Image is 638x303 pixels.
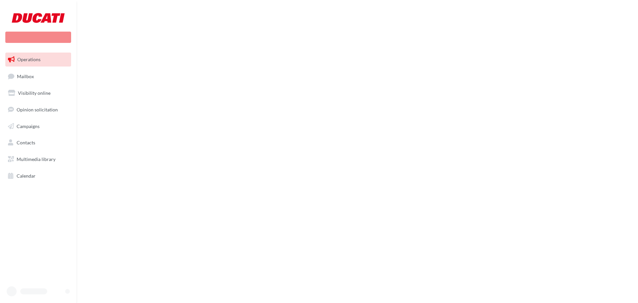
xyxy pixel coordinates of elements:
a: Calendar [4,169,72,183]
span: Operations [17,57,41,62]
span: Campaigns [17,123,40,129]
span: Visibility online [18,90,51,96]
span: Calendar [17,173,36,179]
a: Mailbox [4,69,72,83]
span: Multimedia library [17,156,55,162]
a: Operations [4,53,72,67]
a: Multimedia library [4,152,72,166]
a: Opinion solicitation [4,103,72,117]
span: Mailbox [17,73,34,79]
span: Opinion solicitation [17,107,58,112]
span: Contacts [17,140,35,145]
div: New campaign [5,32,71,43]
a: Campaigns [4,119,72,133]
a: Visibility online [4,86,72,100]
a: Contacts [4,136,72,150]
